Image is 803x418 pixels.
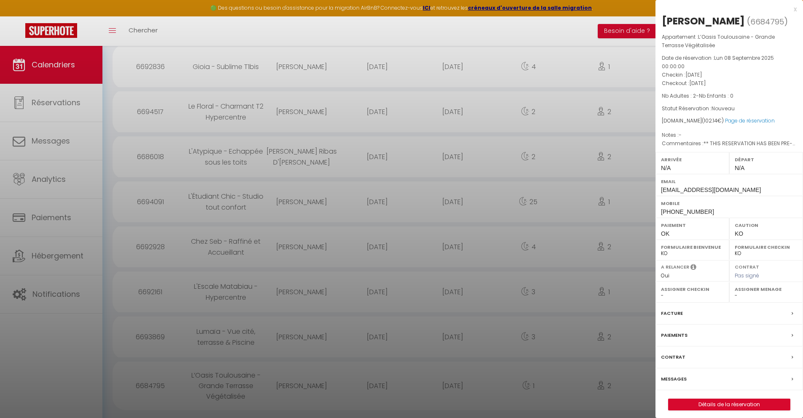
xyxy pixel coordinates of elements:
label: Mobile [661,199,798,208]
span: 102.14 [704,117,717,124]
span: Nb Adultes : 2 [662,92,696,99]
p: Checkout : [662,79,797,88]
span: L’Oasis Toulousaine - Grande Terrasse Végétalisée [662,33,775,49]
p: Commentaires : [662,139,797,148]
span: 6684795 [750,16,784,27]
label: A relancer [661,264,689,271]
label: Caution [735,221,798,229]
button: Détails de la réservation [668,399,790,410]
span: ( ) [747,16,788,27]
label: Contrat [661,353,685,362]
span: N/A [661,165,671,171]
span: - [679,131,682,138]
span: [EMAIL_ADDRESS][DOMAIN_NAME] [661,186,761,193]
button: Ouvrir le widget de chat LiveChat [7,3,32,29]
span: Pas signé [735,272,759,279]
label: Messages [661,375,687,383]
label: Arrivée [661,155,724,164]
span: KO [735,230,743,237]
span: [PHONE_NUMBER] [661,208,714,215]
label: Formulaire Bienvenue [661,243,724,251]
span: [DATE] [689,80,706,87]
div: [PERSON_NAME] [662,14,745,28]
i: Sélectionner OUI si vous souhaiter envoyer les séquences de messages post-checkout [690,264,696,273]
span: N/A [735,165,744,171]
label: Paiements [661,331,688,340]
p: Appartement : [662,33,797,50]
div: [DOMAIN_NAME] [662,117,797,125]
span: ( €) [702,117,724,124]
label: Formulaire Checkin [735,243,798,251]
span: [DATE] [685,71,702,78]
a: Détails de la réservation [669,399,790,410]
a: Page de réservation [725,117,775,124]
span: Nb Enfants : 0 [699,92,733,99]
span: OK [661,230,669,237]
label: Contrat [735,264,759,269]
label: Assigner Menage [735,285,798,293]
p: Statut Réservation : [662,104,797,113]
label: Paiement [661,221,724,229]
p: Date de réservation : [662,54,797,71]
label: Départ [735,155,798,164]
p: Notes : [662,131,797,139]
span: Lun 08 Septembre 2025 00:00:00 [662,54,774,70]
p: Checkin : [662,71,797,79]
label: Facture [661,309,683,318]
p: - [662,92,797,100]
label: Email [661,177,798,186]
div: x [655,4,797,14]
label: Assigner Checkin [661,285,724,293]
span: Nouveau [712,105,735,112]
